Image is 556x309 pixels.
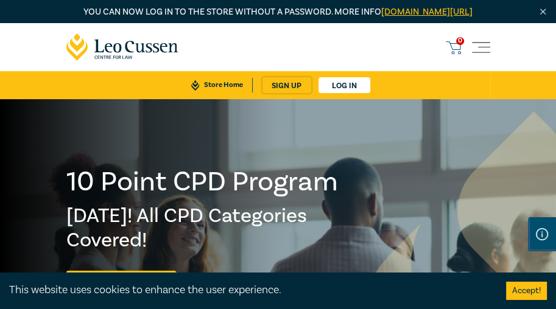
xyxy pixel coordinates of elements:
div: This website uses cookies to enhance the user experience. [9,282,488,298]
h1: 10 Point CPD Program [66,166,344,198]
a: sign up [262,77,311,93]
a: Log in [318,77,370,93]
img: Close [538,7,548,17]
h2: [DATE]! All CPD Categories Covered! [66,204,344,252]
img: Information Icon [536,228,548,240]
button: Accept cookies [506,282,547,300]
a: Book Now [66,271,176,300]
span: 0 [456,37,464,45]
button: Toggle navigation [472,38,490,57]
p: You can now log in to the store without a password. More info [66,5,490,19]
a: Store Home [182,78,252,92]
a: [DOMAIN_NAME][URL] [381,6,473,18]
